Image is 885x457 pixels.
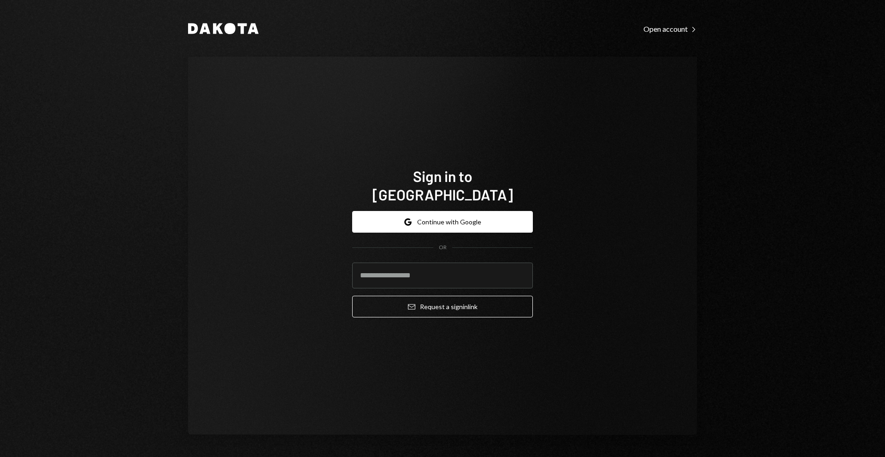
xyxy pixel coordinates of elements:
h1: Sign in to [GEOGRAPHIC_DATA] [352,167,533,204]
a: Open account [643,23,697,34]
button: Request a signinlink [352,296,533,317]
div: OR [439,244,447,252]
button: Continue with Google [352,211,533,233]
